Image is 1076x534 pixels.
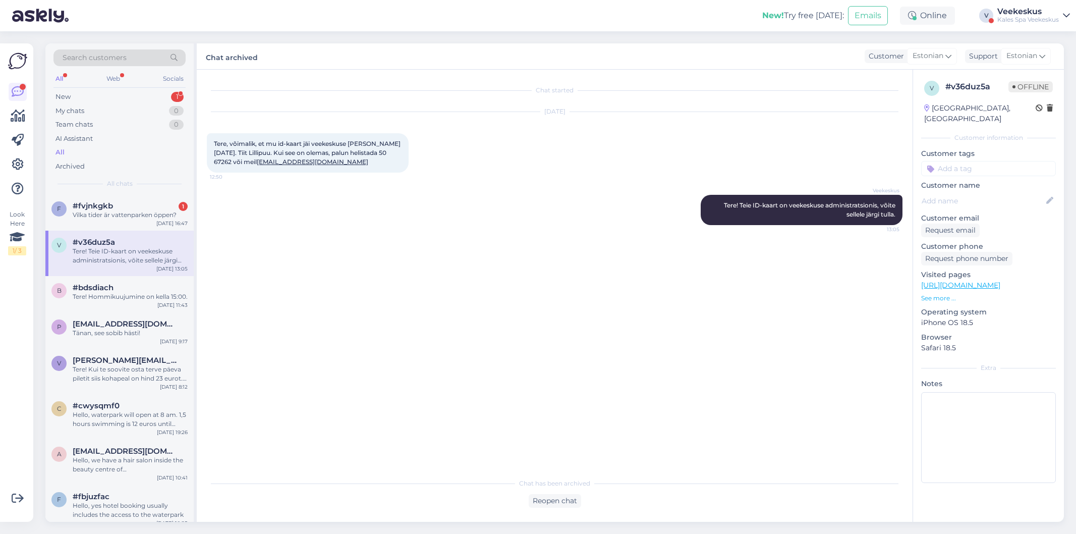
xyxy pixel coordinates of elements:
[73,201,113,210] span: #fvjnkgkb
[865,51,904,62] div: Customer
[921,161,1056,176] input: Add a tag
[73,319,178,329] span: piret.ryster@hotmail.com
[930,84,934,92] span: v
[921,317,1056,328] p: iPhone OS 18.5
[997,8,1070,24] a: VeekeskusKales Spa Veekeskus
[73,356,178,365] span: vera.dmukhaylo@gmail.com
[73,492,109,501] span: #fbjuzfac
[73,238,115,247] span: #v36duz5a
[724,201,897,218] span: Tere! Teie ID-kaart on veekeskuse administratsionis, võite sellele järgi tulla.
[179,202,188,211] div: 1
[73,283,114,292] span: #bdsdiach
[529,494,581,508] div: Reopen chat
[161,72,186,85] div: Socials
[156,265,188,273] div: [DATE] 13:05
[921,148,1056,159] p: Customer tags
[73,501,188,519] div: Hello, yes hotel booking usually includes the access to the waterpark
[169,106,184,116] div: 0
[73,456,188,474] div: Hello, we have a hair salon inside the beauty centre of [GEOGRAPHIC_DATA], the entrance is on the...
[921,213,1056,224] p: Customer email
[169,120,184,130] div: 0
[1006,50,1037,62] span: Estonian
[8,210,26,255] div: Look Here
[73,329,188,338] div: Tänan, see sobib hästi!
[924,103,1036,124] div: [GEOGRAPHIC_DATA], [GEOGRAPHIC_DATA]
[57,205,61,212] span: f
[206,49,258,63] label: Chat archived
[214,140,402,166] span: Tere, võimalik, et mu id-kaart jäi veekeskuse [PERSON_NAME] [DATE]. Tiit Lillipuu. Kui see on ole...
[921,252,1012,265] div: Request phone number
[519,479,590,488] span: Chat has been archived
[55,134,93,144] div: AI Assistant
[107,179,133,188] span: All chats
[160,383,188,391] div: [DATE] 8:12
[862,226,899,233] span: 13:05
[921,224,980,237] div: Request email
[73,292,188,301] div: Tere! Hommikuujumine on kella 15:00.
[157,474,188,482] div: [DATE] 10:41
[921,343,1056,353] p: Safari 18.5
[965,51,998,62] div: Support
[55,92,71,102] div: New
[900,7,955,25] div: Online
[156,519,188,527] div: [DATE] 10:25
[913,50,943,62] span: Estonian
[171,92,184,102] div: 1
[979,9,993,23] div: V
[73,410,188,429] div: Hello, waterpark will open at 8 am. 1,5 hours swimming is 12 euros until 15.00 every day. You can...
[921,332,1056,343] p: Browser
[257,158,368,166] a: [EMAIL_ADDRESS][DOMAIN_NAME]
[762,11,784,20] b: New!
[921,281,1000,290] a: [URL][DOMAIN_NAME]
[210,173,248,181] span: 12:50
[921,363,1056,372] div: Extra
[921,307,1056,317] p: Operating system
[997,8,1059,16] div: Veekeskus
[57,287,62,294] span: b
[55,106,84,116] div: My chats
[921,133,1056,142] div: Customer information
[921,241,1056,252] p: Customer phone
[55,120,93,130] div: Team chats
[73,210,188,220] div: Vilka tider är vattenparken öppen?
[862,187,899,194] span: Veekeskus
[57,241,61,249] span: v
[57,323,62,331] span: p
[921,379,1056,389] p: Notes
[57,359,61,367] span: v
[921,294,1056,303] p: See more ...
[53,72,65,85] div: All
[156,220,188,227] div: [DATE] 16:47
[63,52,127,63] span: Search customers
[57,496,61,503] span: f
[921,180,1056,191] p: Customer name
[73,401,120,410] span: #cwysqmf0
[160,338,188,345] div: [DATE] 9:17
[921,270,1056,280] p: Visited pages
[104,72,122,85] div: Web
[57,405,62,412] span: c
[55,162,85,172] div: Archived
[997,16,1059,24] div: Kales Spa Veekeskus
[8,51,27,71] img: Askly Logo
[922,195,1044,206] input: Add name
[848,6,888,25] button: Emails
[207,107,902,116] div: [DATE]
[8,246,26,255] div: 1 / 3
[157,429,188,436] div: [DATE] 19:26
[73,447,178,456] span: angelika_gut@web.de
[55,147,65,157] div: All
[207,86,902,95] div: Chat started
[157,301,188,309] div: [DATE] 11:43
[73,365,188,383] div: Tere! Kui te soovite osta terve päeva piletit siis kohapeal on hind 23 eurot. Hommikupilet enne 1...
[1008,81,1053,92] span: Offline
[73,247,188,265] div: Tere! Teie ID-kaart on veekeskuse administratsionis, võite sellele järgi tulla.
[57,450,62,458] span: a
[762,10,844,22] div: Try free [DATE]:
[945,81,1008,93] div: # v36duz5a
